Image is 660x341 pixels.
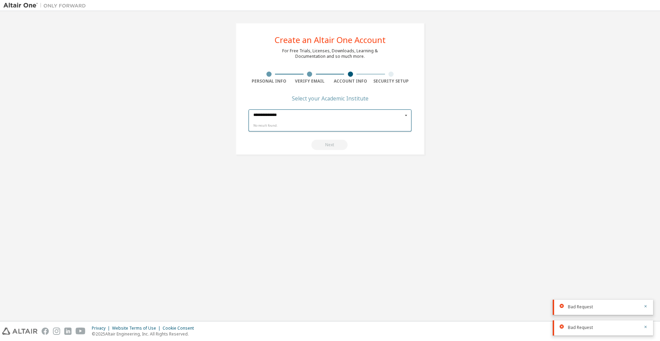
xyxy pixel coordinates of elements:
div: Create an Altair One Account [275,36,386,44]
img: Altair One [3,2,89,9]
div: Personal Info [249,78,289,84]
span: Bad Request [568,325,593,330]
div: Account Info [330,78,371,84]
div: Privacy [92,326,112,331]
p: © 2025 Altair Engineering, Inc. All Rights Reserved. [92,331,198,337]
img: instagram.svg [53,328,60,335]
span: Bad Request [568,304,593,310]
div: Website Terms of Use [112,326,163,331]
div: No result found. [253,124,407,128]
div: Security Setup [371,78,412,84]
div: Verify Email [289,78,330,84]
div: Select your Academic Institute [292,96,368,100]
div: Cookie Consent [163,326,198,331]
img: facebook.svg [42,328,49,335]
div: For Free Trials, Licenses, Downloads, Learning & Documentation and so much more. [282,48,378,59]
div: You need to select your Academic Institute to continue [249,140,411,150]
img: linkedin.svg [64,328,71,335]
img: youtube.svg [76,328,86,335]
img: altair_logo.svg [2,328,37,335]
